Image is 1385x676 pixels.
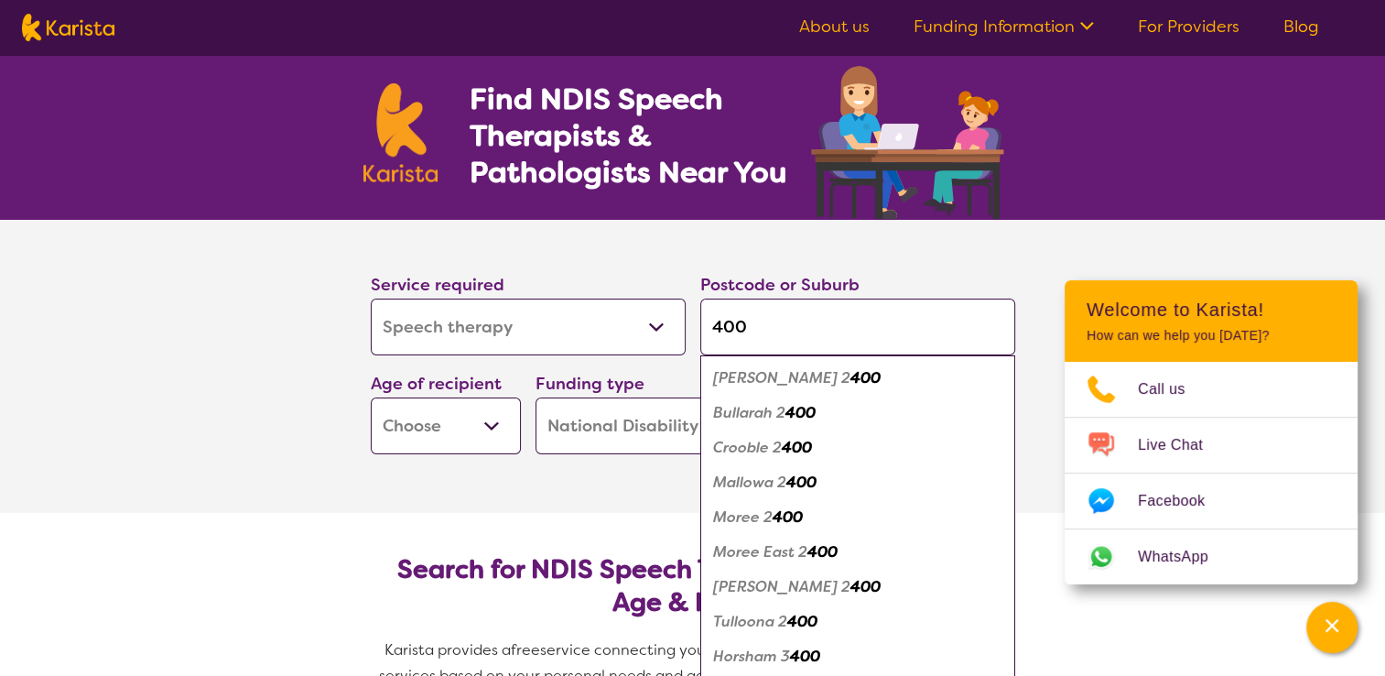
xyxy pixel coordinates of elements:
em: 400 [786,473,817,492]
div: Terry Hie Hie 2400 [709,570,1006,605]
label: Age of recipient [371,373,502,395]
div: Moree 2400 [709,500,1006,535]
div: Horsham 3400 [709,639,1006,674]
h1: Find NDIS Speech Therapists & Pathologists Near You [469,81,807,191]
em: 400 [787,612,817,631]
em: Bullarah 2 [713,403,785,422]
em: 400 [773,507,803,527]
span: Facebook [1138,487,1227,515]
em: [PERSON_NAME] 2 [713,368,850,387]
em: 400 [850,577,881,596]
img: speech-therapy [796,60,1023,220]
em: 400 [785,403,816,422]
div: Ashley 2400 [709,361,1006,396]
div: Crooble 2400 [709,431,1006,465]
em: Moree 2 [713,507,773,527]
em: Mallowa 2 [713,473,786,492]
em: Horsham 3 [713,647,790,666]
span: Karista provides a [384,640,511,660]
em: Moree East 2 [713,542,807,562]
div: Moree East 2400 [709,535,1006,570]
div: Channel Menu [1065,280,1358,584]
h2: Search for NDIS Speech Therapists by Location, Age & Needs [385,553,1001,619]
span: free [511,640,540,660]
em: Crooble 2 [713,438,782,457]
a: Web link opens in a new tab. [1065,529,1358,584]
p: How can we help you [DATE]? [1087,328,1336,343]
span: Live Chat [1138,431,1225,459]
label: Postcode or Suburb [700,274,860,296]
a: Funding Information [914,16,1094,38]
input: Type [700,299,1015,355]
span: WhatsApp [1138,543,1230,571]
label: Funding type [536,373,644,395]
em: 400 [850,368,881,387]
ul: Choose channel [1065,362,1358,584]
em: [PERSON_NAME] 2 [713,577,850,596]
em: 400 [807,542,838,562]
img: Karista logo [22,14,114,41]
a: About us [799,16,870,38]
a: Blog [1283,16,1319,38]
button: Channel Menu [1306,602,1358,653]
em: 400 [790,647,820,666]
h2: Welcome to Karista! [1087,299,1336,321]
div: Mallowa 2400 [709,465,1006,500]
a: For Providers [1138,16,1239,38]
div: Bullarah 2400 [709,396,1006,431]
div: Tulloona 2400 [709,605,1006,639]
label: Service required [371,274,504,296]
span: Call us [1138,376,1207,403]
em: 400 [782,438,812,457]
em: Tulloona 2 [713,612,787,631]
img: Karista logo [363,83,438,182]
